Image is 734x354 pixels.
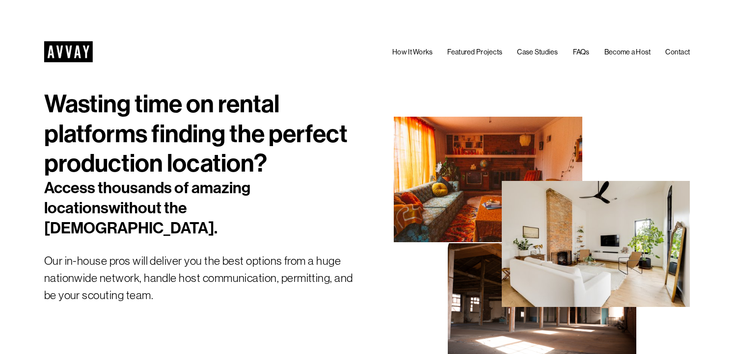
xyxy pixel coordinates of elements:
a: FAQs [573,46,590,58]
a: Case Studies [517,46,558,58]
a: Contact [665,46,690,58]
a: Featured Projects [447,46,502,58]
span: without the [DEMOGRAPHIC_DATA]. [44,199,217,238]
h2: Access thousands of amazing locations [44,178,313,238]
p: Our in-house pros will deliver you the best options from a huge nationwide network, handle host c... [44,253,367,304]
img: AVVAY - The First Nationwide Location Scouting Co. [44,41,93,62]
a: Become a Host [604,46,651,58]
a: How It Works [392,46,433,58]
h1: Wasting time on rental platforms finding the perfect production location? [44,89,367,178]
